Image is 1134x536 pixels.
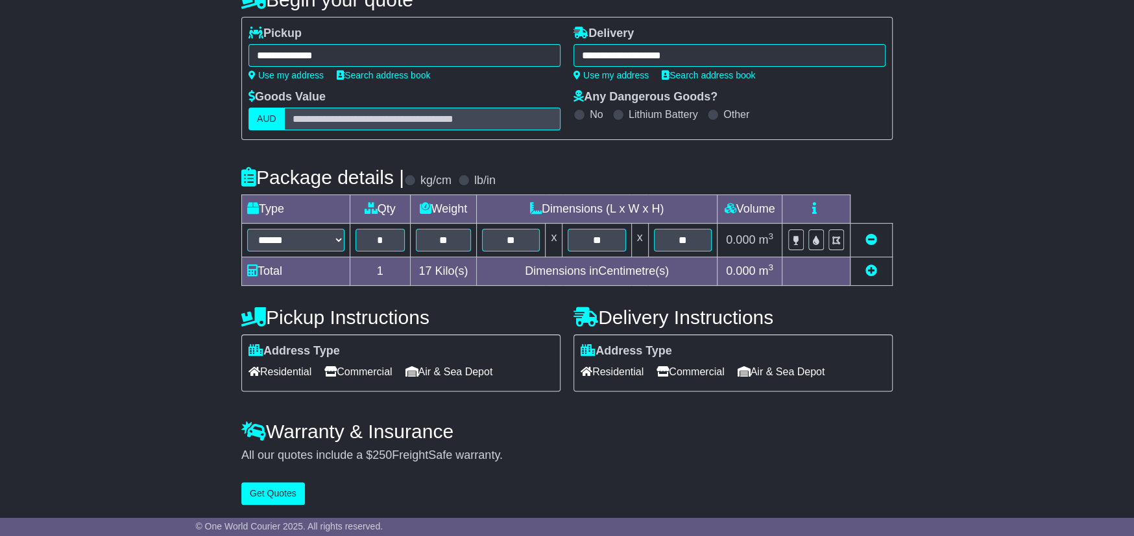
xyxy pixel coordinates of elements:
td: Dimensions in Centimetre(s) [477,257,718,286]
td: x [631,224,648,257]
h4: Delivery Instructions [573,307,893,328]
h4: Warranty & Insurance [241,421,893,442]
label: kg/cm [420,174,452,188]
label: No [590,108,603,121]
a: Remove this item [865,233,877,246]
span: Air & Sea Depot [405,362,493,382]
span: Commercial [657,362,724,382]
a: Use my address [573,70,649,80]
h4: Package details | [241,167,404,188]
span: 0.000 [726,264,755,277]
label: Delivery [573,27,634,41]
label: Pickup [248,27,302,41]
td: Type [242,195,350,224]
label: Lithium Battery [629,108,698,121]
a: Use my address [248,70,324,80]
td: x [546,224,562,257]
td: Total [242,257,350,286]
td: Qty [350,195,411,224]
label: Address Type [581,344,672,358]
sup: 3 [768,262,773,272]
span: Commercial [324,362,392,382]
sup: 3 [768,231,773,241]
a: Search address book [337,70,430,80]
label: lb/in [474,174,496,188]
td: Dimensions (L x W x H) [477,195,718,224]
h4: Pickup Instructions [241,307,561,328]
span: Residential [581,362,644,382]
a: Search address book [662,70,755,80]
span: © One World Courier 2025. All rights reserved. [195,521,383,531]
td: 1 [350,257,411,286]
label: Any Dangerous Goods? [573,90,718,104]
label: Other [723,108,749,121]
label: AUD [248,108,285,130]
button: Get Quotes [241,482,305,505]
span: m [758,233,773,246]
span: Air & Sea Depot [738,362,825,382]
span: 0.000 [726,233,755,246]
td: Weight [410,195,477,224]
span: 250 [372,449,392,461]
div: All our quotes include a $ FreightSafe warranty. [241,449,893,463]
span: 17 [418,264,431,277]
td: Kilo(s) [410,257,477,286]
td: Volume [717,195,782,224]
a: Add new item [865,264,877,277]
span: m [758,264,773,277]
label: Goods Value [248,90,326,104]
span: Residential [248,362,311,382]
label: Address Type [248,344,340,358]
